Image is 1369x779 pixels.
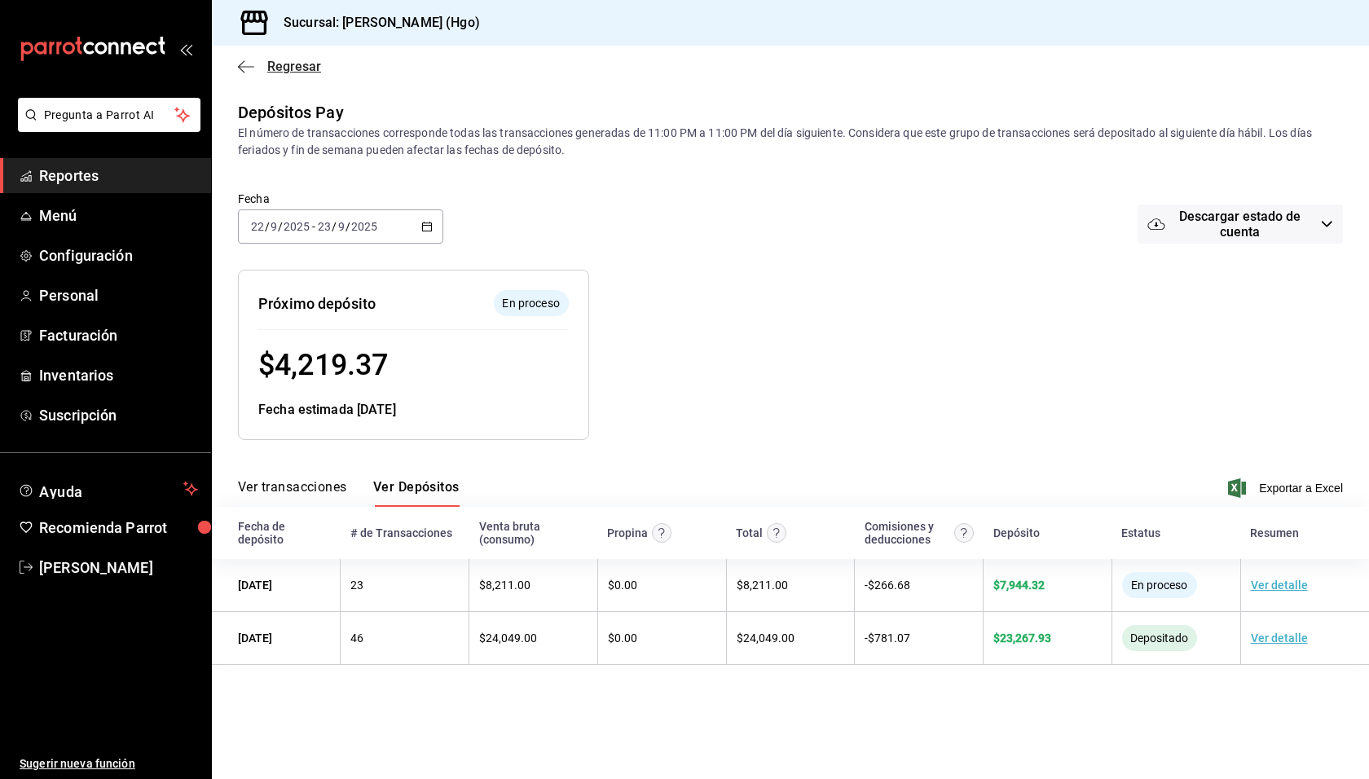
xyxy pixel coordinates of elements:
div: Fecha de depósito [238,520,331,546]
span: Depositado [1124,632,1195,645]
input: -- [250,220,265,233]
td: 46 [341,612,469,665]
span: Pregunta a Parrot AI [44,107,175,124]
a: Pregunta a Parrot AI [11,118,200,135]
button: open_drawer_menu [179,42,192,55]
div: Venta bruta (consumo) [479,520,588,546]
h3: Sucursal: [PERSON_NAME] (Hgo) [271,13,480,33]
button: Descargar estado de cuenta [1138,205,1343,244]
svg: Contempla comisión de ventas y propinas, IVA, cancelaciones y devoluciones. [954,523,974,543]
span: - $ 781.07 [865,632,910,645]
button: Exportar a Excel [1231,478,1343,498]
span: Suscripción [39,404,198,426]
button: Ver transacciones [238,479,347,507]
a: Ver detalle [1251,632,1308,645]
div: Próximo depósito [258,293,376,315]
span: $ 23,267.93 [993,632,1051,645]
span: $ 4,219.37 [258,348,388,382]
input: ---- [350,220,378,233]
div: Estatus [1121,526,1160,539]
span: - [312,220,315,233]
button: Ver Depósitos [373,479,460,507]
span: $ 24,049.00 [479,632,537,645]
span: En proceso [495,295,566,312]
span: / [278,220,283,233]
button: Regresar [238,59,321,74]
label: Fecha [238,193,443,205]
svg: Este monto equivale al total de la venta más otros abonos antes de aplicar comisión e IVA. [767,523,786,543]
span: $ 8,211.00 [479,579,530,592]
td: [DATE] [212,612,341,665]
span: Recomienda Parrot [39,517,198,539]
span: / [332,220,337,233]
span: Facturación [39,324,198,346]
span: / [265,220,270,233]
span: En proceso [1125,579,1194,592]
td: [DATE] [212,559,341,612]
div: El depósito aún no se ha enviado a tu cuenta bancaria. [1122,572,1197,598]
span: / [346,220,350,233]
span: Menú [39,205,198,227]
div: navigation tabs [238,479,460,507]
div: Depósitos Pay [238,100,344,125]
td: 23 [341,559,469,612]
div: Fecha estimada [DATE] [258,400,569,420]
td: $0.00 [597,559,726,612]
span: Configuración [39,244,198,266]
td: $0.00 [597,612,726,665]
span: Regresar [267,59,321,74]
div: # de Transacciones [350,526,452,539]
div: El número de transacciones corresponde todas las transacciones generadas de 11:00 PM a 11:00 PM d... [238,125,1343,159]
span: $ 8,211.00 [737,579,788,592]
div: Total [736,526,763,539]
input: -- [317,220,332,233]
svg: Las propinas mostradas excluyen toda configuración de retención. [652,523,671,543]
span: Sugerir nueva función [20,755,198,772]
div: El depósito aún no se ha enviado a tu cuenta bancaria. [494,290,569,316]
span: Reportes [39,165,198,187]
span: [PERSON_NAME] [39,557,198,579]
span: Descargar estado de cuenta [1165,209,1315,240]
input: ---- [283,220,310,233]
span: Ayuda [39,479,177,499]
span: $ 7,944.32 [993,579,1045,592]
a: Ver detalle [1251,579,1308,592]
button: Pregunta a Parrot AI [18,98,200,132]
div: Depósito [993,526,1040,539]
input: -- [337,220,346,233]
span: Personal [39,284,198,306]
span: Inventarios [39,364,198,386]
div: Comisiones y deducciones [865,520,950,546]
input: -- [270,220,278,233]
span: - $ 266.68 [865,579,910,592]
div: Propina [607,526,648,539]
div: Resumen [1250,526,1299,539]
span: $ 24,049.00 [737,632,795,645]
div: El monto ha sido enviado a tu cuenta bancaria. Puede tardar en verse reflejado, según la entidad ... [1122,625,1197,651]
